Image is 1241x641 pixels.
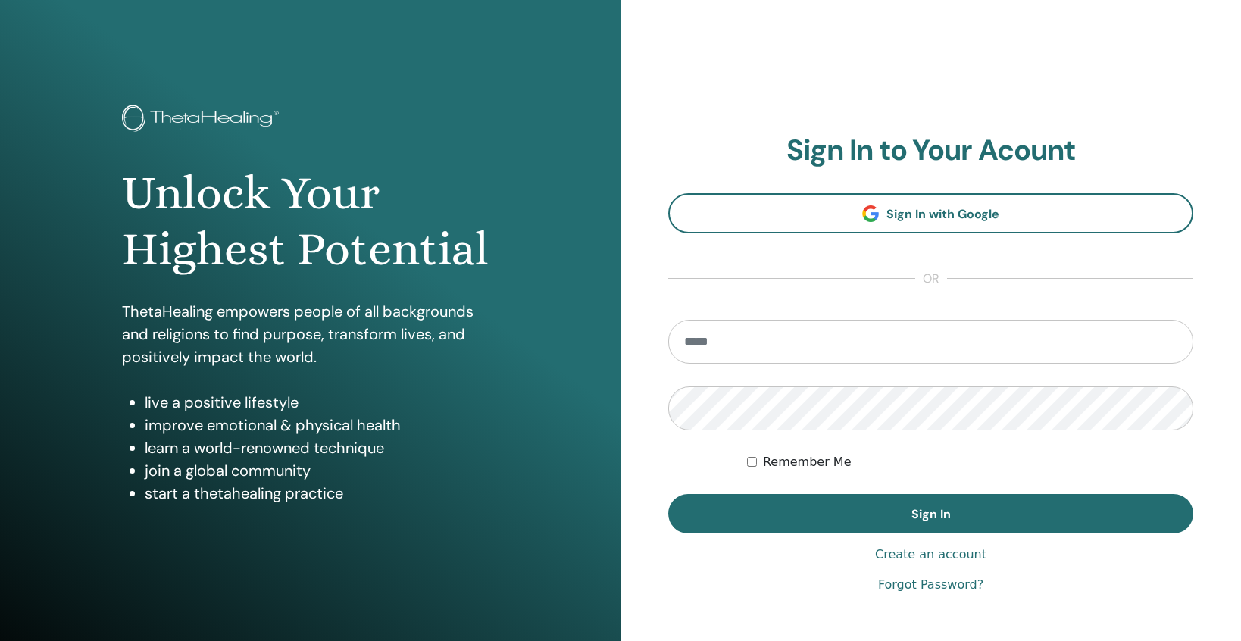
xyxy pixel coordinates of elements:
li: join a global community [145,459,498,482]
label: Remember Me [763,453,852,471]
span: or [915,270,947,288]
a: Sign In with Google [668,193,1193,233]
h2: Sign In to Your Acount [668,133,1193,168]
span: Sign In [911,506,951,522]
div: Keep me authenticated indefinitely or until I manually logout [747,453,1193,471]
p: ThetaHealing empowers people of all backgrounds and religions to find purpose, transform lives, a... [122,300,498,368]
li: start a thetahealing practice [145,482,498,505]
li: learn a world-renowned technique [145,436,498,459]
a: Forgot Password? [878,576,983,594]
li: live a positive lifestyle [145,391,498,414]
button: Sign In [668,494,1193,533]
li: improve emotional & physical health [145,414,498,436]
h1: Unlock Your Highest Potential [122,165,498,278]
span: Sign In with Google [886,206,999,222]
a: Create an account [875,546,986,564]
